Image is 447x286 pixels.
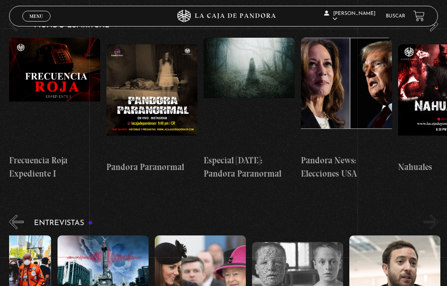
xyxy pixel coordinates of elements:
[9,215,24,229] button: Previous
[9,38,100,180] a: Frecuencia Roja Expediente I
[204,154,295,180] h4: Especial [DATE]: Pandora Paranormal
[301,38,392,180] a: Pandora News: Elecciones USA
[106,38,197,180] a: Pandora Paranormal
[29,14,43,19] span: Menu
[301,154,392,180] h4: Pandora News: Elecciones USA
[9,154,100,180] h4: Frecuencia Roja Expediente I
[324,11,375,22] span: [PERSON_NAME]
[413,10,425,22] a: View your shopping cart
[106,160,197,174] h4: Pandora Paranormal
[204,38,295,180] a: Especial [DATE]: Pandora Paranormal
[34,219,93,227] h3: Entrevistas
[424,17,438,32] button: Next
[386,14,405,19] a: Buscar
[424,215,438,229] button: Next
[27,21,46,27] span: Cerrar
[9,17,24,32] button: Previous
